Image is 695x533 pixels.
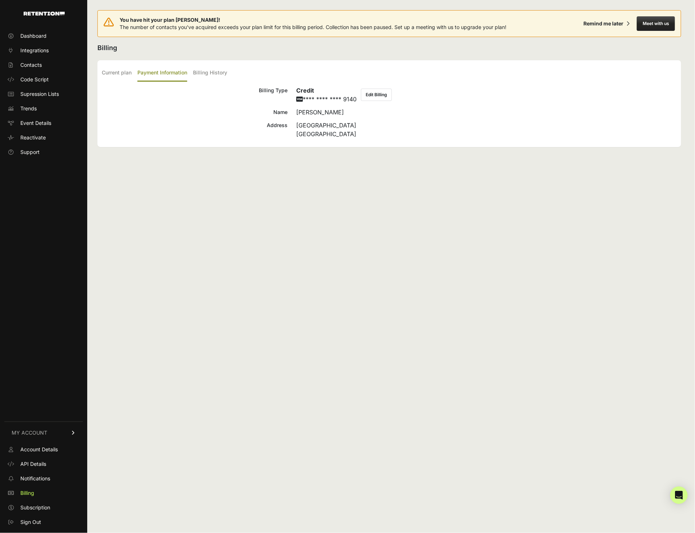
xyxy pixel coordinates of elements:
[296,86,357,95] h6: Credit
[20,32,47,40] span: Dashboard
[97,43,681,53] h2: Billing
[20,47,49,54] span: Integrations
[20,76,49,83] span: Code Script
[580,17,632,30] button: Remind me later
[4,132,83,143] a: Reactivate
[4,88,83,100] a: Supression Lists
[24,12,65,16] img: Retention.com
[4,458,83,470] a: API Details
[4,103,83,114] a: Trends
[583,20,623,27] div: Remind me later
[20,90,59,98] span: Supression Lists
[120,24,506,30] span: The number of contacts you've acquired exceeds your plan limit for this billing period. Collectio...
[296,121,677,138] div: [GEOGRAPHIC_DATA] [GEOGRAPHIC_DATA]
[120,16,506,24] span: You have hit your plan [PERSON_NAME]!
[102,86,288,103] div: Billing Type
[20,518,41,526] span: Sign Out
[12,429,47,436] span: MY ACCOUNT
[137,65,187,82] label: Payment Information
[4,473,83,484] a: Notifications
[20,134,46,141] span: Reactivate
[4,74,83,85] a: Code Script
[361,89,392,101] button: Edit Billing
[4,30,83,42] a: Dashboard
[20,446,58,453] span: Account Details
[20,475,50,482] span: Notifications
[102,65,132,82] label: Current plan
[20,105,37,112] span: Trends
[102,121,288,138] div: Address
[4,146,83,158] a: Support
[20,119,51,127] span: Event Details
[296,108,677,117] div: [PERSON_NAME]
[20,61,42,69] span: Contacts
[20,148,40,156] span: Support
[4,422,83,444] a: MY ACCOUNT
[4,502,83,513] a: Subscription
[4,45,83,56] a: Integrations
[20,504,50,511] span: Subscription
[4,59,83,71] a: Contacts
[20,489,34,497] span: Billing
[4,487,83,499] a: Billing
[20,460,46,468] span: API Details
[670,487,688,504] div: Open Intercom Messenger
[4,117,83,129] a: Event Details
[102,108,288,117] div: Name
[4,516,83,528] a: Sign Out
[637,16,675,31] button: Meet with us
[193,65,227,82] label: Billing History
[4,444,83,455] a: Account Details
